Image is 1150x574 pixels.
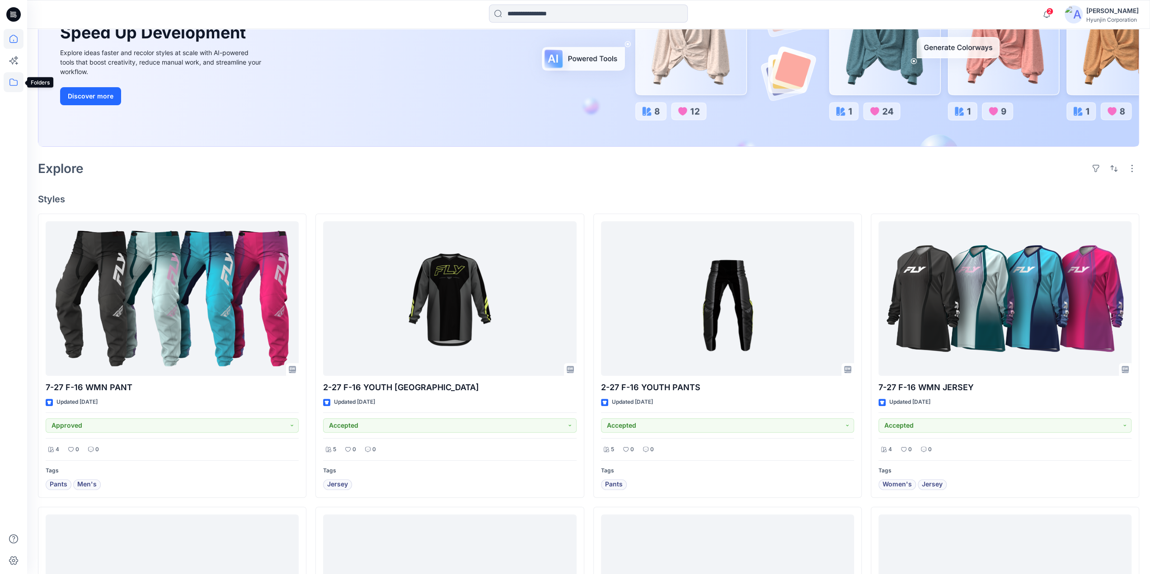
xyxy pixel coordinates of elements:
p: 0 [928,445,932,454]
p: 0 [95,445,99,454]
p: 2-27 F-16 YOUTH [GEOGRAPHIC_DATA] [323,381,576,394]
span: Jersey [922,479,943,490]
a: 2-27 F-16 YOUTH PANTS [601,221,854,376]
p: Updated [DATE] [612,397,653,407]
p: 5 [333,445,336,454]
p: 0 [630,445,634,454]
p: 7-27 F-16 WMN PANT [46,381,299,394]
p: 7-27 F-16 WMN JERSEY [878,381,1131,394]
span: Pants [605,479,623,490]
p: 0 [75,445,79,454]
a: 7-27 F-16 WMN PANT [46,221,299,376]
p: Updated [DATE] [334,397,375,407]
p: Tags [323,466,576,476]
p: Updated [DATE] [56,397,98,407]
span: Women's [882,479,912,490]
p: 4 [888,445,892,454]
div: Explore ideas faster and recolor styles at scale with AI-powered tools that boost creativity, red... [60,48,263,76]
h2: Explore [38,161,84,176]
div: Hyunjin Corporation [1086,16,1139,23]
span: Jersey [327,479,348,490]
p: 4 [56,445,59,454]
p: 0 [372,445,376,454]
span: Pants [50,479,67,490]
a: 7-27 F-16 WMN JERSEY [878,221,1131,376]
p: Tags [46,466,299,476]
p: Updated [DATE] [889,397,930,407]
div: [PERSON_NAME] [1086,5,1139,16]
p: 0 [352,445,356,454]
a: 2-27 F-16 YOUTH JERSEY [323,221,576,376]
p: Tags [878,466,1131,476]
h4: Styles [38,194,1139,205]
button: Discover more [60,87,121,105]
p: 0 [650,445,654,454]
img: avatar [1065,5,1083,23]
p: 0 [908,445,912,454]
p: 5 [611,445,614,454]
span: 2 [1046,8,1053,15]
p: Tags [601,466,854,476]
a: Discover more [60,87,263,105]
span: Men's [77,479,97,490]
p: 2-27 F-16 YOUTH PANTS [601,381,854,394]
